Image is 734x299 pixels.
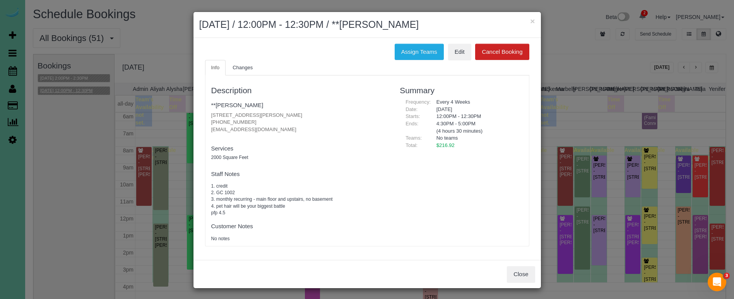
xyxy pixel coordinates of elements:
span: $216.92 [436,142,455,148]
div: 12:00PM - 12:30PM [431,113,523,120]
span: Total: [405,142,417,148]
h4: Services [211,145,388,152]
button: Assign Teams [395,44,444,60]
h4: Customer Notes [211,223,388,230]
span: Changes [233,65,253,70]
h3: Summary [400,86,523,95]
h4: Staff Notes [211,171,388,178]
button: Close [507,266,535,282]
h3: Description [211,86,388,95]
h5: 2000 Square Feet [211,155,388,160]
pre: 1. credit 2. GC 1002 3. monthly recurring - main floor and upstairs, no basement 4. pet hair will... [211,183,388,216]
h2: [DATE] / 12:00PM - 12:30PM / **[PERSON_NAME] [199,18,535,32]
span: Teams: [405,135,422,141]
span: Frequency: [405,99,431,105]
pre: No notes [211,236,388,242]
div: [DATE] [431,106,523,113]
iframe: Intercom live chat [708,273,726,291]
div: 4:30PM - 5:00PM (4 hours 30 minutes) [431,120,523,135]
span: Date: [405,106,417,112]
span: Ends: [405,121,418,126]
span: Starts: [405,113,420,119]
div: Every 4 Weeks [431,99,523,106]
button: × [530,17,535,25]
a: Edit [448,44,471,60]
span: Info [211,65,220,70]
a: **[PERSON_NAME] [211,102,263,108]
button: Cancel Booking [475,44,529,60]
a: Changes [226,60,259,76]
p: [STREET_ADDRESS][PERSON_NAME] [PHONE_NUMBER] [EMAIL_ADDRESS][DOMAIN_NAME] [211,112,388,133]
span: No teams [436,135,458,141]
a: Info [205,60,226,76]
span: 3 [724,273,730,279]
